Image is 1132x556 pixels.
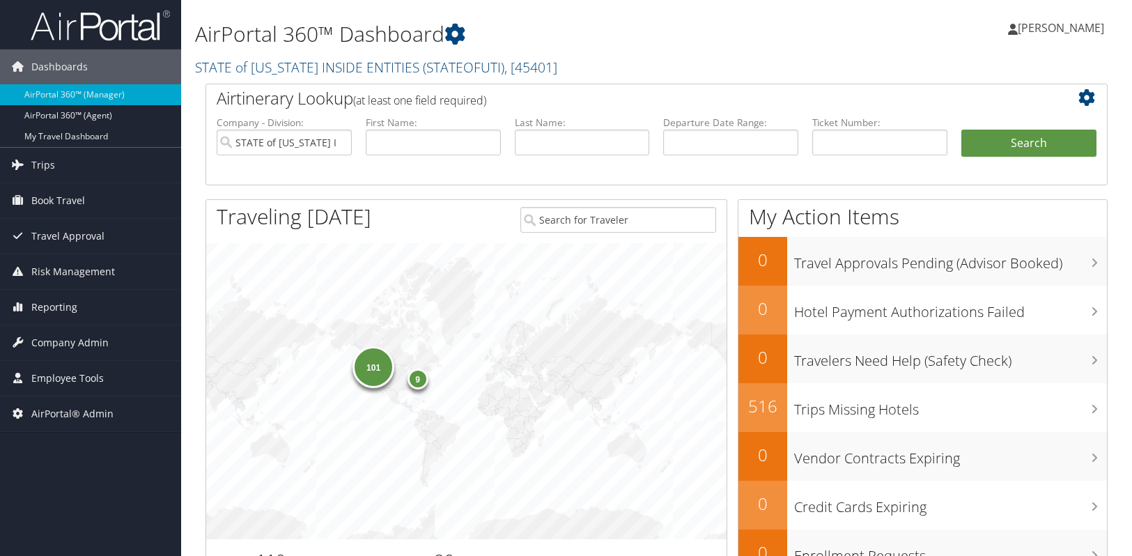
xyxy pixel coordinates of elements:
[738,383,1107,432] a: 516Trips Missing Hotels
[794,295,1107,322] h3: Hotel Payment Authorizations Failed
[515,116,650,130] label: Last Name:
[794,393,1107,419] h3: Trips Missing Hotels
[794,442,1107,468] h3: Vendor Contracts Expiring
[738,248,787,272] h2: 0
[794,491,1107,517] h3: Credit Cards Expiring
[738,481,1107,530] a: 0Credit Cards Expiring
[794,344,1107,371] h3: Travelers Need Help (Safety Check)
[738,443,787,467] h2: 0
[738,492,787,516] h2: 0
[423,58,504,77] span: ( STATEOFUTI )
[352,346,394,388] div: 101
[31,148,55,183] span: Trips
[217,116,352,130] label: Company - Division:
[366,116,501,130] label: First Name:
[738,334,1107,383] a: 0Travelers Need Help (Safety Check)
[961,130,1096,157] button: Search
[31,9,170,42] img: airportal-logo.png
[31,183,85,218] span: Book Travel
[738,286,1107,334] a: 0Hotel Payment Authorizations Failed
[31,219,104,254] span: Travel Approval
[738,394,787,418] h2: 516
[31,254,115,289] span: Risk Management
[31,325,109,360] span: Company Admin
[663,116,798,130] label: Departure Date Range:
[738,297,787,321] h2: 0
[812,116,947,130] label: Ticket Number:
[31,49,88,84] span: Dashboards
[1018,20,1104,36] span: [PERSON_NAME]
[195,58,557,77] a: STATE of [US_STATE] INSIDE ENTITIES
[195,20,810,49] h1: AirPortal 360™ Dashboard
[217,86,1021,110] h2: Airtinerary Lookup
[738,346,787,369] h2: 0
[31,361,104,396] span: Employee Tools
[738,202,1107,231] h1: My Action Items
[520,207,716,233] input: Search for Traveler
[353,93,486,108] span: (at least one field required)
[738,432,1107,481] a: 0Vendor Contracts Expiring
[1008,7,1118,49] a: [PERSON_NAME]
[217,202,371,231] h1: Traveling [DATE]
[31,290,77,325] span: Reporting
[31,396,114,431] span: AirPortal® Admin
[504,58,557,77] span: , [ 45401 ]
[407,369,428,389] div: 9
[738,237,1107,286] a: 0Travel Approvals Pending (Advisor Booked)
[794,247,1107,273] h3: Travel Approvals Pending (Advisor Booked)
